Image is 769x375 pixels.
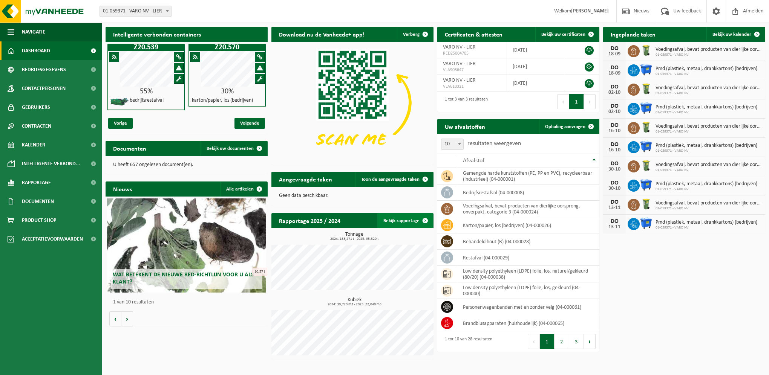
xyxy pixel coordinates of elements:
[113,272,254,285] span: Wat betekent de nieuwe RED-richtlijn voor u als klant?
[607,218,622,224] div: DO
[656,226,757,230] span: 01-059371 - VARO NV
[355,172,433,187] a: Toon de aangevraagde taken
[22,136,45,154] span: Kalender
[22,117,51,136] span: Contracten
[656,66,757,72] span: Pmd (plastiek, metaal, drankkartons) (bedrijven)
[640,217,653,230] img: WB-1100-HPE-BE-01
[603,27,663,41] h2: Ingeplande taken
[640,178,653,191] img: WB-1100-HPE-BE-01
[22,23,45,41] span: Navigatie
[275,232,434,241] h3: Tonnage
[640,102,653,114] img: WB-1100-HPE-BE-01
[540,334,555,349] button: 1
[507,58,564,75] td: [DATE]
[656,85,761,91] span: Voedingsafval, bevat producten van dierlijke oorsprong, onverpakt, categorie 3
[535,27,599,42] a: Bekijk uw certificaten
[656,53,761,57] span: 01-059371 - VARO NV
[656,143,757,149] span: Pmd (plastiek, metaal, drankkartons) (bedrijven)
[607,167,622,172] div: 30-10
[22,60,66,79] span: Bedrijfsgegevens
[467,140,521,146] label: resultaten weergeven
[656,123,761,130] span: Voedingsafval, bevat producten van dierlijke oorsprong, onverpakt, categorie 3
[569,334,584,349] button: 3
[607,103,622,109] div: DO
[271,172,340,186] h2: Aangevraagde taken
[607,142,622,148] div: DO
[100,6,171,17] span: 01-059371 - VARO NV - LIER
[640,44,653,57] img: WB-0140-HPE-GN-50
[607,65,622,71] div: DO
[22,98,50,117] span: Gebruikers
[607,52,622,57] div: 18-09
[279,193,426,198] p: Geen data beschikbaar.
[607,205,622,210] div: 13-11
[528,334,540,349] button: Previous
[22,79,66,98] span: Contactpersonen
[457,233,599,250] td: behandeld hout (B) (04-000028)
[108,118,133,129] span: Vorige
[539,119,599,134] a: Ophaling aanvragen
[403,32,420,37] span: Verberg
[457,315,599,331] td: brandblusapparaten (huishoudelijk) (04-000065)
[557,94,569,109] button: Previous
[22,230,83,248] span: Acceptatievoorwaarden
[207,146,254,151] span: Bekijk uw documenten
[607,161,622,167] div: DO
[457,299,599,315] td: personenwagenbanden met en zonder velg (04-000061)
[656,200,761,206] span: Voedingsafval, bevat producten van dierlijke oorsprong, onverpakt, categorie 3
[22,173,51,192] span: Rapportage
[110,97,129,107] img: HK-XZ-20-GN-01
[607,199,622,205] div: DO
[640,82,653,95] img: WB-0140-HPE-GN-50
[234,118,265,129] span: Volgende
[607,148,622,153] div: 16-10
[275,297,434,306] h3: Kubiek
[656,220,757,226] span: Pmd (plastiek, metaal, drankkartons) (bedrijven)
[507,75,564,91] td: [DATE]
[220,181,267,197] a: Alle artikelen
[463,158,484,164] span: Afvalstof
[656,187,757,192] span: 01-059371 - VARO NV
[108,88,184,95] div: 55%
[271,213,348,228] h2: Rapportage 2025 / 2024
[457,250,599,266] td: restafval (04-000029)
[443,78,476,83] span: VARO NV - LIER
[22,192,54,211] span: Documenten
[607,180,622,186] div: DO
[443,61,476,67] span: VARO NV - LIER
[656,104,757,110] span: Pmd (plastiek, metaal, drankkartons) (bedrijven)
[607,109,622,114] div: 02-10
[640,140,653,153] img: WB-1100-HPE-BE-01
[607,224,622,230] div: 13-11
[377,213,433,228] a: Bekijk rapportage
[109,44,183,51] h1: Z20.539
[640,159,653,172] img: WB-0140-HPE-GN-50
[275,237,434,241] span: 2024: 153,471 t - 2025: 95,320 t
[712,32,751,37] span: Bekijk uw kalender
[706,27,764,42] a: Bekijk uw kalender
[100,6,172,17] span: 01-059371 - VARO NV - LIER
[656,181,757,187] span: Pmd (plastiek, metaal, drankkartons) (bedrijven)
[441,93,488,110] div: 1 tot 3 van 3 resultaten
[443,50,501,56] span: RED25004705
[190,44,264,51] h1: Z20.570
[656,206,761,211] span: 01-059371 - VARO NV
[189,88,265,95] div: 30%
[130,98,164,103] h4: bedrijfsrestafval
[507,42,564,58] td: [DATE]
[441,139,464,150] span: 10
[457,282,599,299] td: low density polyethyleen (LDPE) folie, los, gekleurd (04-000040)
[457,201,599,217] td: voedingsafval, bevat producten van dierlijke oorsprong, onverpakt, categorie 3 (04-000024)
[607,84,622,90] div: DO
[656,168,761,172] span: 01-059371 - VARO NV
[443,67,501,73] span: VLA903647
[113,300,264,305] p: 1 van 10 resultaten
[106,27,268,41] h2: Intelligente verbonden containers
[107,198,266,293] a: Wat betekent de nieuwe RED-richtlijn voor u als klant?
[457,266,599,282] td: low density polyethyleen (LDPE) folie, los, naturel/gekleurd (80/20) (04-000038)
[361,177,420,182] span: Toon de aangevraagde taken
[22,154,80,173] span: Intelligente verbond...
[656,130,761,134] span: 01-059371 - VARO NV
[656,47,761,53] span: Voedingsafval, bevat producten van dierlijke oorsprong, onverpakt, categorie 3
[607,46,622,52] div: DO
